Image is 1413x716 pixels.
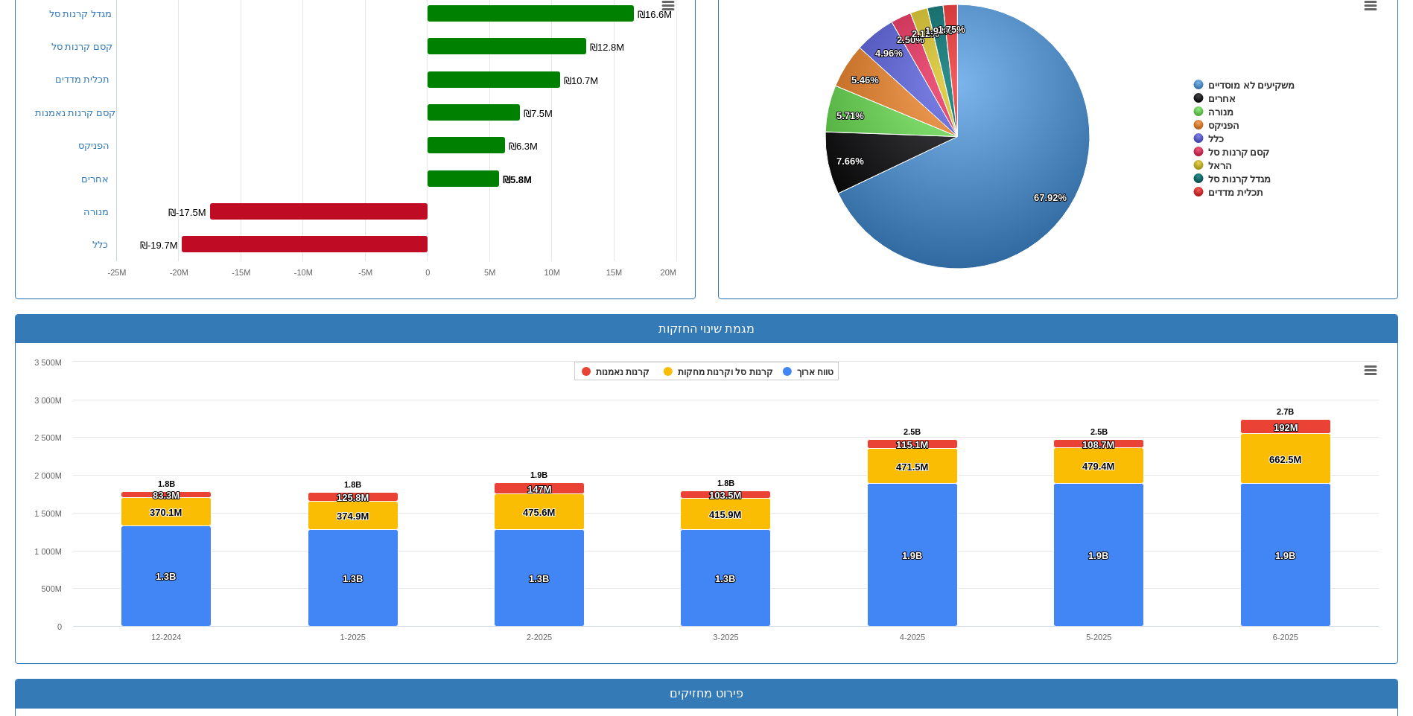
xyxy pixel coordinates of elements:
[925,25,953,36] tspan: 1.92%
[1273,633,1298,642] text: 6-2025
[57,622,62,631] text: 0
[713,633,738,642] text: 3-2025
[1208,133,1224,144] tspan: כלל
[1269,454,1301,465] tspan: 662.5M
[544,268,559,277] text: 10M
[168,207,206,218] tspan: ₪-17.5M
[1208,173,1271,185] tspan: מגדל קרנות סל
[638,9,672,20] tspan: ₪16.6M
[107,268,126,277] text: -25M
[1208,93,1236,104] tspan: אחרים
[151,633,181,642] text: 12-2024
[337,511,369,522] tspan: 374.9M
[897,34,924,45] tspan: 2.50%
[709,509,741,520] tspan: 415.9M
[896,461,928,473] tspan: 471.5M
[27,322,1386,336] h3: מגמת שינוי החזקות
[34,471,62,480] tspan: 2 000M
[156,571,176,582] tspan: 1.3B
[527,633,552,642] text: 2-2025
[169,268,188,277] text: -20M
[27,687,1386,700] h3: פירוט מחזיקים
[596,367,650,377] tspan: קרנות נאמנות
[851,74,879,86] tspan: 5.46%
[1088,550,1108,561] tspan: 1.9B
[1274,422,1298,433] tspan: 192M
[912,28,939,39] tspan: 2.12%
[1082,461,1114,472] tspan: 479.4M
[150,507,182,518] tspan: 370.1M
[358,268,372,277] text: -5M
[81,173,109,185] a: אחרים
[904,427,921,436] tspan: 2.5B
[92,239,108,250] a: כלל
[34,358,62,367] tspan: 3 500M
[1208,106,1233,118] tspan: מנורה
[1208,147,1269,158] tspan: קסם קרנות סל
[425,268,430,277] text: 0
[896,439,928,450] tspan: 115.1M
[35,107,115,118] a: קסם קרנות נאמנות
[875,48,903,59] tspan: 4.96%
[34,547,62,556] tspan: 1 000M
[836,156,864,167] tspan: 7.66%
[836,110,864,121] tspan: 5.71%
[78,140,109,151] a: הפניקס
[1275,550,1295,561] tspan: 1.9B
[606,268,621,277] text: 15M
[902,550,922,561] tspan: 1.9B
[503,174,532,185] tspan: ₪5.8M
[523,507,555,518] tspan: 475.6M
[797,367,833,377] tspan: טווח ארוך
[1208,80,1295,91] tspan: משקיעים לא מוסדיים
[153,490,180,501] tspan: 83.3M
[1086,633,1111,642] text: 5-2025
[1208,120,1239,131] tspan: הפניקס
[293,268,312,277] text: -10M
[678,367,773,377] tspan: קרנות סל וקרנות מחקות
[41,584,62,593] text: 500M
[1034,192,1067,203] tspan: 67.92%
[527,484,552,495] tspan: 147M
[1208,160,1232,171] tspan: הראל
[1277,407,1294,416] tspan: 2.7B
[529,573,549,584] tspan: 1.3B
[717,479,734,488] tspan: 1.8B
[530,470,547,479] tspan: 1.9B
[232,268,250,277] text: -15M
[938,24,965,35] tspan: 1.75%
[709,490,741,501] tspan: 103.5M
[158,479,175,488] tspan: 1.8B
[564,75,598,86] tspan: ₪10.7M
[590,42,624,53] tspan: ₪12.8M
[343,573,363,584] tspan: 1.3B
[344,480,361,489] tspan: 1.8B
[524,108,553,119] tspan: ₪7.5M
[51,41,112,52] a: קסם קרנות סל
[660,268,676,277] text: 20M
[340,633,366,642] text: 1-2025
[83,206,109,217] a: מנורה
[34,433,62,442] tspan: 2 500M
[55,74,110,85] a: תכלית מדדים
[337,492,369,503] tspan: 125.8M
[34,509,62,518] tspan: 1 500M
[715,573,735,584] tspan: 1.3B
[1090,427,1108,436] tspan: 2.5B
[34,396,62,405] tspan: 3 000M
[1082,439,1114,450] tspan: 108.7M
[140,240,177,251] tspan: ₪-19.7M
[484,268,495,277] text: 5M
[900,633,925,642] text: 4-2025
[49,8,112,19] a: מגדל קרנות סל
[509,141,538,152] tspan: ₪6.3M
[1208,187,1263,198] tspan: תכלית מדדים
